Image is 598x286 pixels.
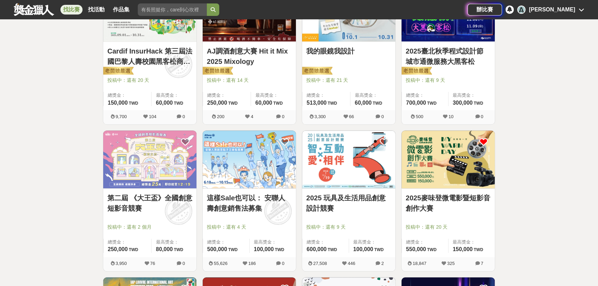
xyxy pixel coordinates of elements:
span: 600,000 [307,246,327,252]
span: TWD [474,101,483,106]
span: 投稿中：還有 20 天 [107,77,192,84]
span: 最高獎金： [156,92,192,99]
span: 76 [150,261,155,266]
span: 186 [248,261,256,266]
span: 550,000 [406,246,426,252]
span: 2 [381,261,384,266]
span: 150,000 [108,100,128,106]
img: Cover Image [203,131,296,188]
span: 500 [416,114,423,119]
span: TWD [228,101,238,106]
span: 0 [182,261,185,266]
span: 總獎金： [406,239,444,246]
a: 找比賽 [60,5,83,15]
span: 最高獎金： [156,239,192,246]
span: 9,700 [116,114,127,119]
a: 找活動 [85,5,107,15]
a: 這樣Sale也可以： 安聯人壽創意銷售法募集 [207,193,292,213]
img: Cover Image [103,131,196,188]
span: 100,000 [353,246,373,252]
span: 0 [182,114,185,119]
span: TWD [373,101,382,106]
span: 3,950 [116,261,127,266]
span: 總獎金： [307,92,346,99]
span: 500,000 [207,246,227,252]
span: 60,000 [255,100,272,106]
span: TWD [328,101,337,106]
span: 最高獎金： [255,92,292,99]
a: 我的眼鏡我設計 [306,46,391,56]
div: [PERSON_NAME] [529,6,575,14]
span: 513,000 [307,100,327,106]
a: 辦比賽 [467,4,502,16]
span: 7 [481,261,483,266]
span: 18,847 [413,261,426,266]
span: 總獎金： [108,239,147,246]
span: TWD [273,101,282,106]
span: 80,000 [156,246,173,252]
span: 總獎金： [207,239,245,246]
span: 總獎金： [108,92,147,99]
span: 總獎金： [207,92,247,99]
img: 老闆娘嚴選 [102,66,134,76]
span: 投稿中：還有 2 個月 [107,223,192,231]
img: Cover Image [302,131,395,188]
span: 投稿中：還有 9 天 [406,77,491,84]
span: 投稿中：還有 4 天 [207,223,292,231]
span: TWD [174,101,183,106]
span: 0 [282,114,284,119]
span: 最高獎金： [453,92,491,99]
span: 446 [348,261,355,266]
a: Cardif InsurHack 第三屆法國巴黎人壽校園黑客松商業競賽 [107,46,192,67]
span: 60,000 [156,100,173,106]
a: 作品集 [110,5,132,15]
input: 有長照挺你，care到心坎裡！青春出手，拍出照顧 影音徵件活動 [138,3,207,16]
span: 250,000 [108,246,128,252]
span: 總獎金： [406,92,444,99]
span: 0 [381,114,384,119]
span: 10 [448,114,453,119]
span: TWD [228,247,238,252]
span: TWD [328,247,337,252]
span: 104 [149,114,156,119]
span: 投稿中：還有 9 天 [306,223,391,231]
span: 投稿中：還有 21 天 [306,77,391,84]
span: TWD [374,247,384,252]
span: 150,000 [453,246,473,252]
img: 老闆娘嚴選 [201,66,233,76]
img: Cover Image [402,131,495,188]
span: 投稿中：還有 14 天 [207,77,292,84]
span: TWD [427,101,436,106]
span: 55,626 [214,261,228,266]
div: A [517,6,525,14]
span: 最高獎金： [453,239,491,246]
span: 250,000 [207,100,227,106]
span: 66 [349,114,354,119]
span: 325 [447,261,455,266]
span: 最高獎金： [254,239,292,246]
span: 0 [481,114,483,119]
a: 2025 玩具及生活用品創意設計競賽 [306,193,391,213]
span: TWD [174,247,183,252]
span: 3,300 [315,114,326,119]
span: 60,000 [355,100,372,106]
a: 2025麥味登微電影暨短影音創作大賽 [406,193,491,213]
span: 最高獎金： [353,239,391,246]
span: 200 [217,114,224,119]
span: 700,000 [406,100,426,106]
span: 100,000 [254,246,274,252]
span: 投稿中：還有 20 天 [406,223,491,231]
a: AJ調酒創意大賽 Hit it Mix 2025 Mixology [207,46,292,67]
span: 27,508 [313,261,327,266]
span: 4 [251,114,253,119]
a: 2025臺北秋季程式設計節 城市通微服務大黑客松 [406,46,491,67]
a: 第二屆 《大王盃》全國創意短影音競賽 [107,193,192,213]
span: 最高獎金： [355,92,391,99]
span: 總獎金： [307,239,345,246]
span: 0 [282,261,284,266]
